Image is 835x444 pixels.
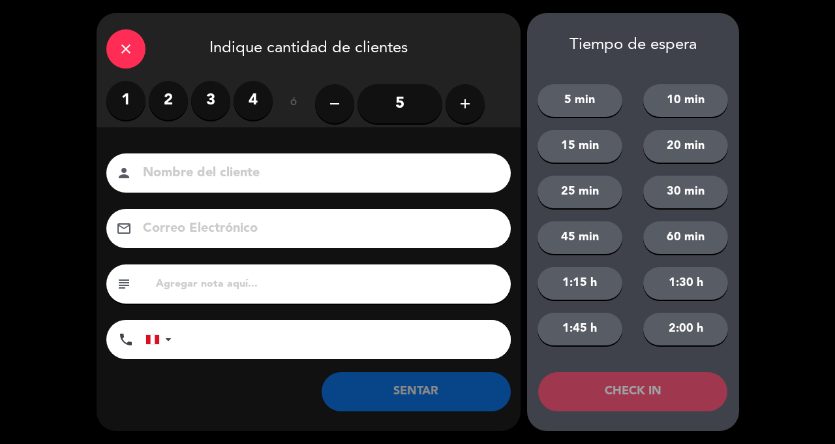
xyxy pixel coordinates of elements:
[643,84,728,117] button: 10 min
[538,267,622,300] button: 1:15 h
[322,372,511,411] button: SENTAR
[315,84,354,123] button: remove
[643,176,728,208] button: 30 min
[106,81,145,120] label: 1
[643,267,728,300] button: 1:30 h
[643,130,728,163] button: 20 min
[538,313,622,345] button: 1:45 h
[116,165,132,181] i: person
[116,221,132,236] i: email
[118,332,134,347] i: phone
[97,13,521,81] div: Indique cantidad de clientes
[273,81,315,127] div: ó
[538,84,622,117] button: 5 min
[457,96,473,112] i: add
[146,321,176,358] div: Peru (Perú): +51
[527,36,739,55] div: Tiempo de espera
[327,96,342,112] i: remove
[538,372,727,411] button: CHECK IN
[234,81,273,120] label: 4
[142,162,494,185] input: Nombre del cliente
[149,81,188,120] label: 2
[643,313,728,345] button: 2:00 h
[116,276,132,292] i: subject
[118,41,134,57] i: close
[446,84,485,123] button: add
[538,130,622,163] button: 15 min
[155,275,501,293] input: Agregar nota aquí...
[142,217,494,240] input: Correo Electrónico
[191,81,230,120] label: 3
[643,221,728,254] button: 60 min
[538,176,622,208] button: 25 min
[538,221,622,254] button: 45 min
